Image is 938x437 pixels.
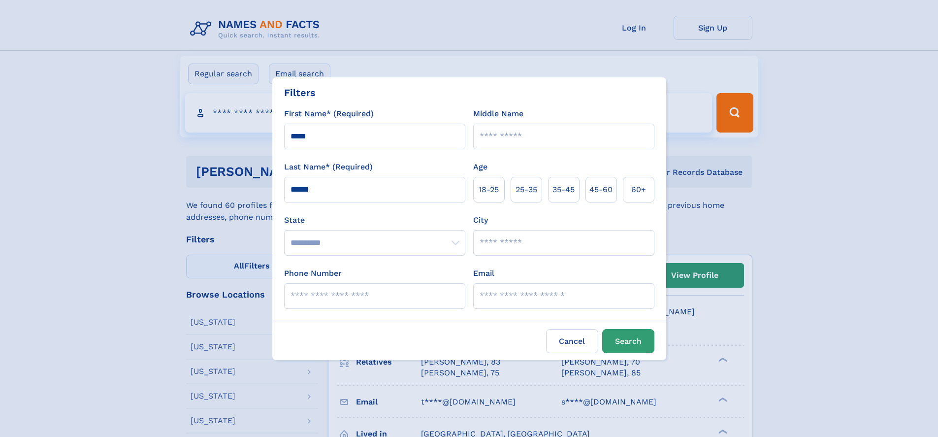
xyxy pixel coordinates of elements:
label: Email [473,268,494,279]
span: 25‑35 [516,184,537,196]
span: 45‑60 [589,184,613,196]
label: Age [473,161,487,173]
div: Filters [284,85,316,100]
label: Phone Number [284,268,342,279]
button: Search [602,329,654,353]
label: Cancel [546,329,598,353]
span: 18‑25 [479,184,499,196]
label: Middle Name [473,108,523,120]
label: Last Name* (Required) [284,161,373,173]
span: 60+ [631,184,646,196]
label: First Name* (Required) [284,108,374,120]
label: City [473,214,488,226]
span: 35‑45 [552,184,575,196]
label: State [284,214,465,226]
